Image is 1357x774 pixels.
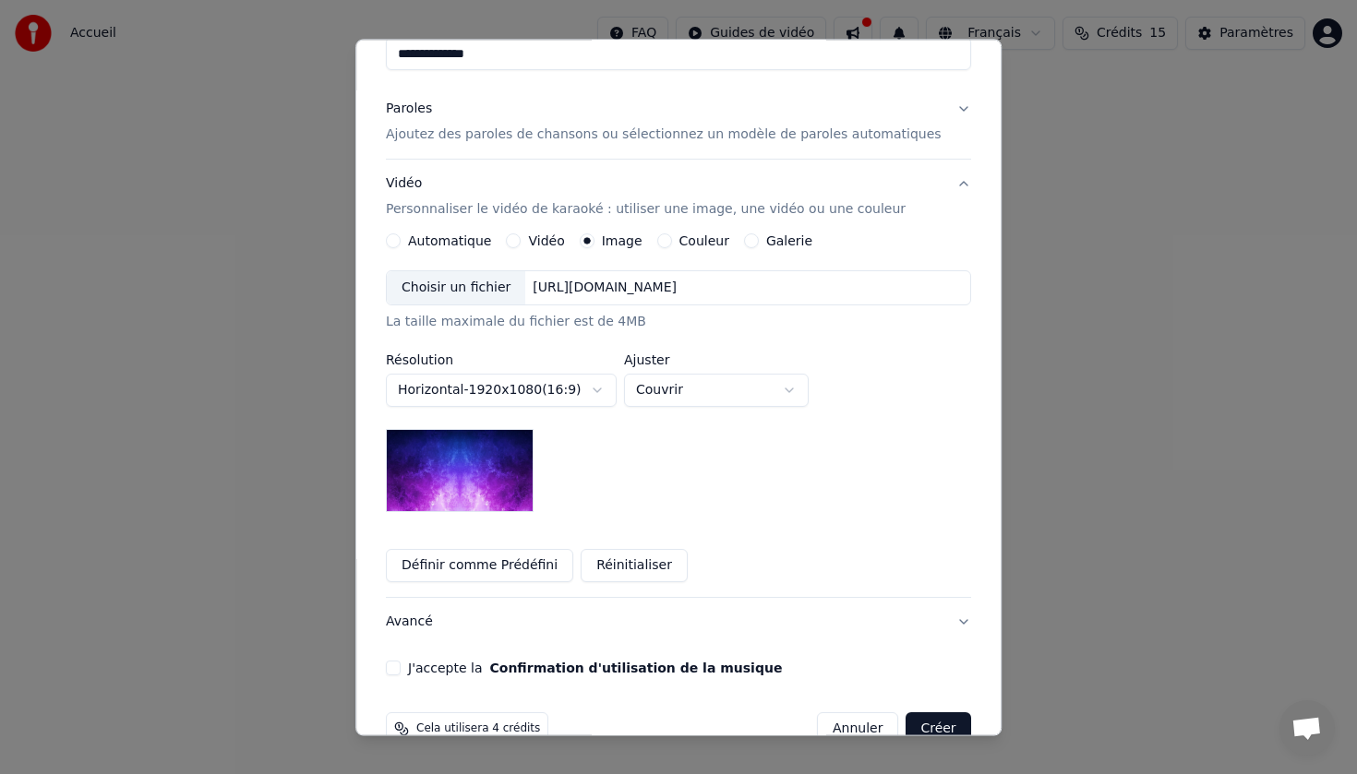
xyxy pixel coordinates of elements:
button: Annuler [817,713,898,746]
div: Vidéo [386,175,906,220]
label: Automatique [408,235,491,248]
div: Paroles [386,101,432,119]
label: Ajuster [624,354,809,367]
button: J'accepte la [490,662,783,675]
div: [URL][DOMAIN_NAME] [526,280,685,298]
label: Couleur [679,235,729,248]
label: Image [602,235,642,248]
button: Avancé [386,599,971,647]
button: Définir comme Prédéfini [386,550,573,583]
p: Personnaliser le vidéo de karaoké : utiliser une image, une vidéo ou une couleur [386,201,906,220]
p: Ajoutez des paroles de chansons ou sélectionnez un modèle de paroles automatiques [386,126,942,145]
div: VidéoPersonnaliser le vidéo de karaoké : utiliser une image, une vidéo ou une couleur [386,234,971,598]
label: Vidéo [529,235,565,248]
button: VidéoPersonnaliser le vidéo de karaoké : utiliser une image, une vidéo ou une couleur [386,161,971,234]
div: La taille maximale du fichier est de 4MB [386,314,971,332]
span: Cela utilisera 4 crédits [416,722,540,737]
label: Galerie [766,235,812,248]
button: ParolesAjoutez des paroles de chansons ou sélectionnez un modèle de paroles automatiques [386,86,971,160]
div: Choisir un fichier [387,272,525,305]
button: Créer [907,713,971,746]
label: J'accepte la [408,662,782,675]
label: Résolution [386,354,617,367]
button: Réinitialiser [581,550,688,583]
